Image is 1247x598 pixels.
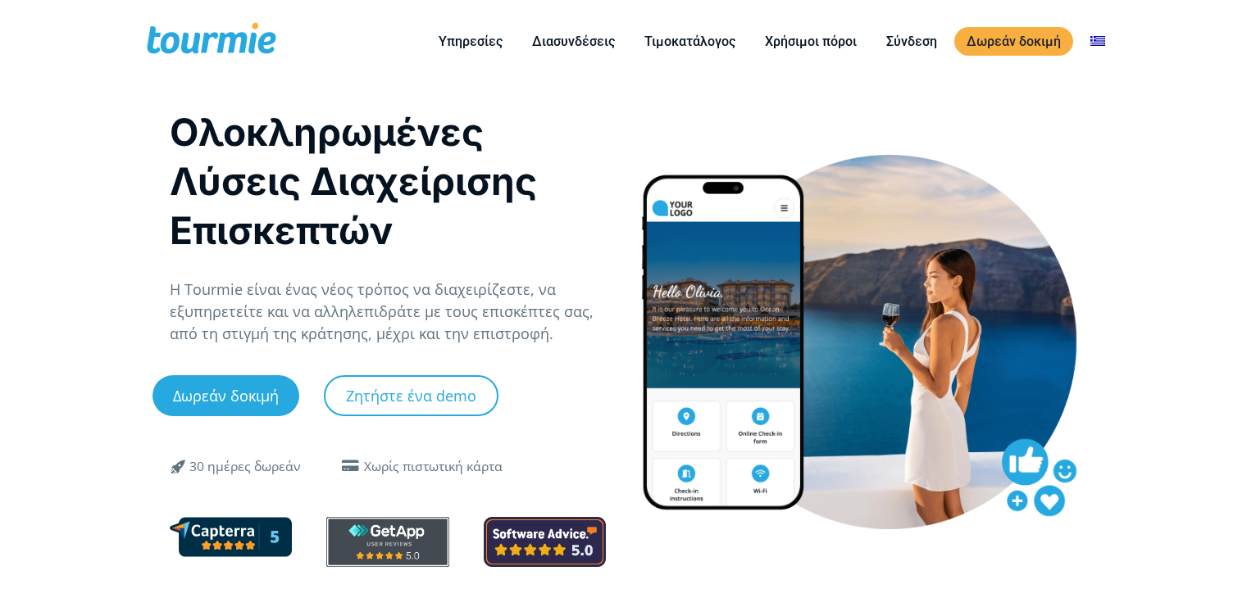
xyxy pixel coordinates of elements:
a: Αλλαγή σε [1078,31,1117,52]
p: Η Tourmie είναι ένας νέος τρόπος να διαχειρίζεστε, να εξυπηρετείτε και να αλληλεπιδράτε με τους ε... [170,279,607,345]
a: Χρήσιμοι πόροι [753,31,869,52]
span:  [160,456,199,476]
a: Διασυνδέσεις [520,31,627,52]
a: Ζητήστε ένα demo [324,375,498,416]
span:  [338,460,364,473]
div: Χωρίς πιστωτική κάρτα [364,457,503,477]
a: Τιμοκατάλογος [632,31,748,52]
h1: Ολοκληρωμένες Λύσεις Διαχείρισης Επισκεπτών [170,107,607,255]
a: Σύνδεση [874,31,949,52]
div: 30 ημέρες δωρεάν [189,457,301,477]
a: Δωρεάν δοκιμή [152,375,299,416]
a: Δωρεάν δοκιμή [954,27,1073,56]
a: Υπηρεσίες [426,31,515,52]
